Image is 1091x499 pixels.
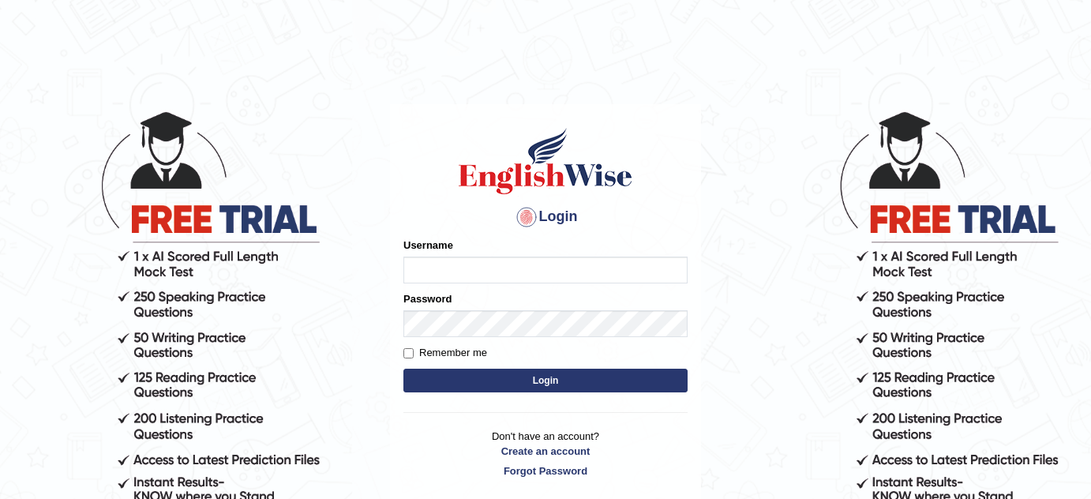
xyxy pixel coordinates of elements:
[403,429,688,478] p: Don't have an account?
[403,238,453,253] label: Username
[403,348,414,358] input: Remember me
[403,291,452,306] label: Password
[403,444,688,459] a: Create an account
[403,345,487,361] label: Remember me
[403,204,688,230] h4: Login
[456,126,635,197] img: Logo of English Wise sign in for intelligent practice with AI
[403,463,688,478] a: Forgot Password
[403,369,688,392] button: Login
